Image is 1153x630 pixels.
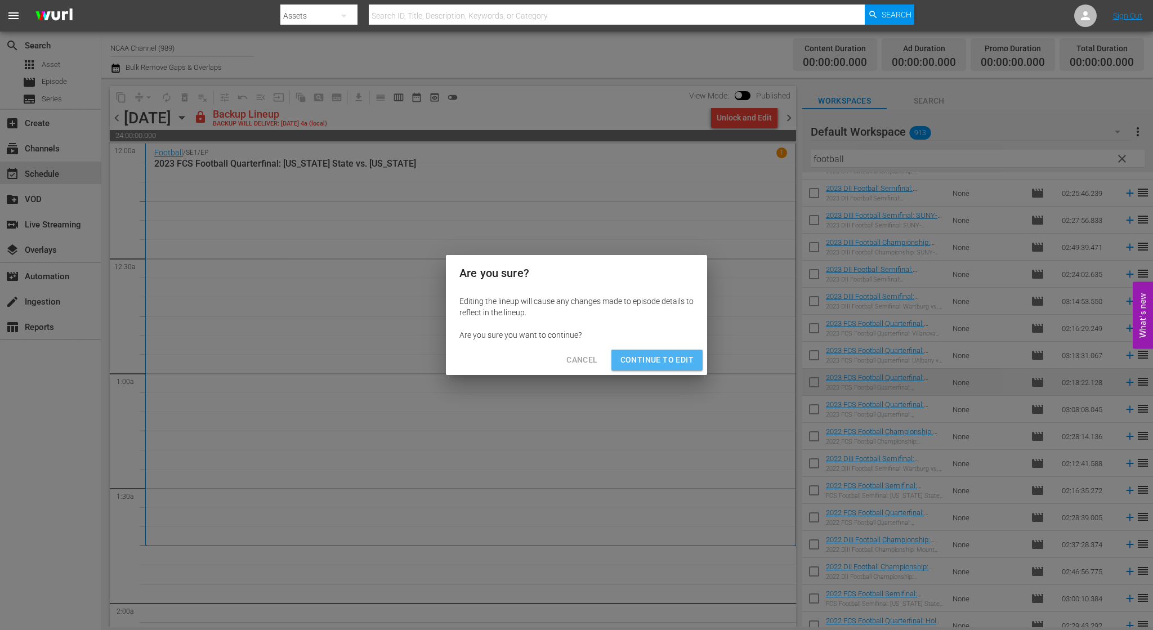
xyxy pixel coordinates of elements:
a: Sign Out [1113,11,1142,20]
span: Continue to Edit [620,353,694,367]
button: Open Feedback Widget [1133,282,1153,348]
img: ans4CAIJ8jUAAAAAAAAAAAAAAAAAAAAAAAAgQb4GAAAAAAAAAAAAAAAAAAAAAAAAJMjXAAAAAAAAAAAAAAAAAAAAAAAAgAT5G... [27,3,81,29]
h2: Are you sure? [459,264,694,282]
span: menu [7,9,20,23]
button: Continue to Edit [611,350,703,370]
span: Search [882,5,911,25]
div: Are you sure you want to continue? [459,329,694,341]
span: Cancel [566,353,597,367]
button: Cancel [557,350,606,370]
div: Editing the lineup will cause any changes made to episode details to reflect in the lineup. [459,296,694,318]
